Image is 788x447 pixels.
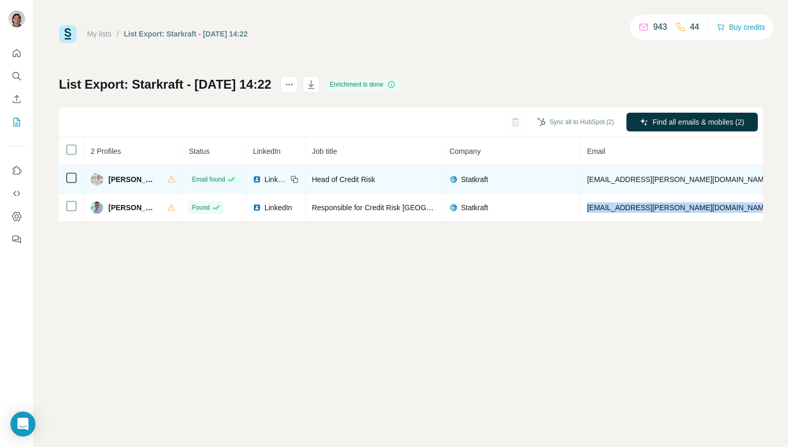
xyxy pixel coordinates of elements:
[312,203,478,212] span: Responsible for Credit Risk [GEOGRAPHIC_DATA]
[449,147,481,155] span: Company
[717,20,765,34] button: Buy credits
[59,25,77,43] img: Surfe Logo
[91,201,103,214] img: Avatar
[8,184,25,203] button: Use Surfe API
[281,76,298,93] button: actions
[587,203,770,212] span: [EMAIL_ADDRESS][PERSON_NAME][DOMAIN_NAME]
[626,113,758,131] button: Find all emails & mobiles (2)
[10,412,35,437] div: Open Intercom Messenger
[189,147,210,155] span: Status
[8,161,25,180] button: Use Surfe on LinkedIn
[461,174,488,185] span: Statkraft
[8,230,25,249] button: Feedback
[8,90,25,108] button: Enrich CSV
[59,76,272,93] h1: List Export: Starkraft - [DATE] 14:22
[653,21,667,33] p: 943
[264,174,287,185] span: LinkedIn
[108,202,157,213] span: [PERSON_NAME]
[690,21,699,33] p: 44
[91,173,103,186] img: Avatar
[8,67,25,86] button: Search
[327,78,399,91] div: Enrichment is done
[192,203,210,212] span: Found
[8,113,25,131] button: My lists
[124,29,248,39] div: List Export: Starkraft - [DATE] 14:22
[587,147,605,155] span: Email
[8,44,25,63] button: Quick start
[8,10,25,27] img: Avatar
[117,29,119,39] li: /
[87,30,112,38] a: My lists
[253,147,280,155] span: LinkedIn
[449,175,458,184] img: company-logo
[192,175,225,184] span: Email found
[91,147,121,155] span: 2 Profiles
[312,147,337,155] span: Job title
[312,175,375,184] span: Head of Credit Risk
[461,202,488,213] span: Statkraft
[652,117,744,127] span: Find all emails & mobiles (2)
[253,203,261,212] img: LinkedIn logo
[530,114,621,130] button: Sync all to HubSpot (2)
[587,175,770,184] span: [EMAIL_ADDRESS][PERSON_NAME][DOMAIN_NAME]
[449,203,458,212] img: company-logo
[108,174,157,185] span: [PERSON_NAME]
[264,202,292,213] span: LinkedIn
[253,175,261,184] img: LinkedIn logo
[8,207,25,226] button: Dashboard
